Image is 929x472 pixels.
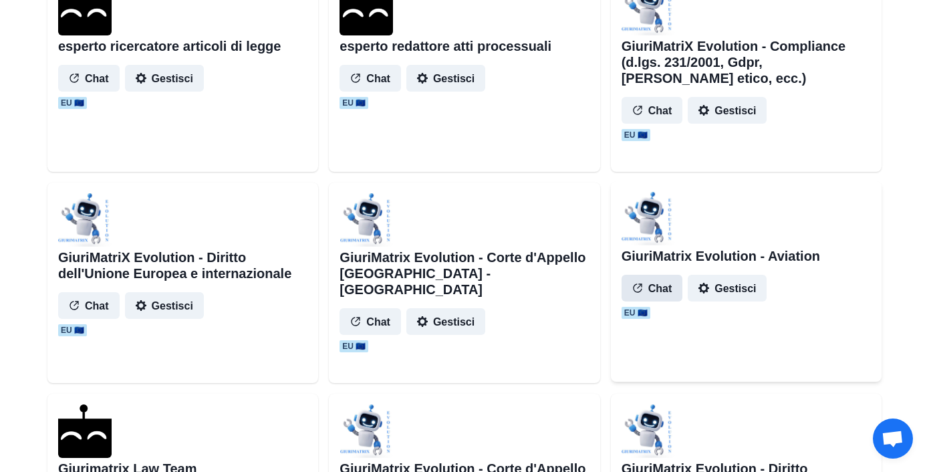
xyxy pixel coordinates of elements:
[622,97,683,124] button: Chat
[622,129,650,141] span: EU 🇪🇺
[688,275,767,302] button: Gestisci
[622,275,683,302] button: Chat
[340,340,368,352] span: EU 🇪🇺
[58,193,112,247] img: user%2F1706%2Fc9f9f94c-6c8b-4209-9d8a-c46afcbc2a5c
[873,419,913,459] div: Aprire la chat
[58,404,112,458] img: agenthostmascotdark.ico
[340,404,393,458] img: user%2F1706%2F07b793e1-8be9-4e6b-9d42-882e0709df3b
[58,65,120,92] button: Chat
[58,292,120,319] button: Chat
[406,308,485,335] button: Gestisci
[58,324,87,336] span: EU 🇪🇺
[125,292,204,319] button: Gestisci
[622,404,675,458] img: user%2F1706%2F27c7cdc0-d866-40fb-a474-c05f71468bfe
[340,65,401,92] button: Chat
[340,97,368,109] span: EU 🇪🇺
[340,38,551,54] h2: esperto redattore atti processuali
[125,65,204,92] button: Gestisci
[406,65,485,92] button: Gestisci
[340,308,401,335] button: Chat
[58,249,307,281] h2: GiuriMatriX Evolution - Diritto dell'Unione Europea e internazionale
[688,97,767,124] button: Gestisci
[622,248,820,264] h2: GiuriMatrix Evolution - Aviation
[622,38,871,86] h2: GiuriMatriX Evolution - Compliance (d.lgs. 231/2001, Gdpr, [PERSON_NAME] etico, ecc.)
[622,307,650,319] span: EU 🇪🇺
[340,193,393,247] img: user%2F1706%2Fa7296eb4-8807-4498-b5ec-cebbc2494e78
[58,38,281,54] h2: esperto ricercatore articoli di legge
[340,249,589,298] h2: GiuriMatrix Evolution - Corte d'Appello [GEOGRAPHIC_DATA] - [GEOGRAPHIC_DATA]
[622,192,675,245] img: user%2F1706%2Fd659fbc5-89c7-41a5-a19e-c55c6ef2da05
[58,97,87,109] span: EU 🇪🇺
